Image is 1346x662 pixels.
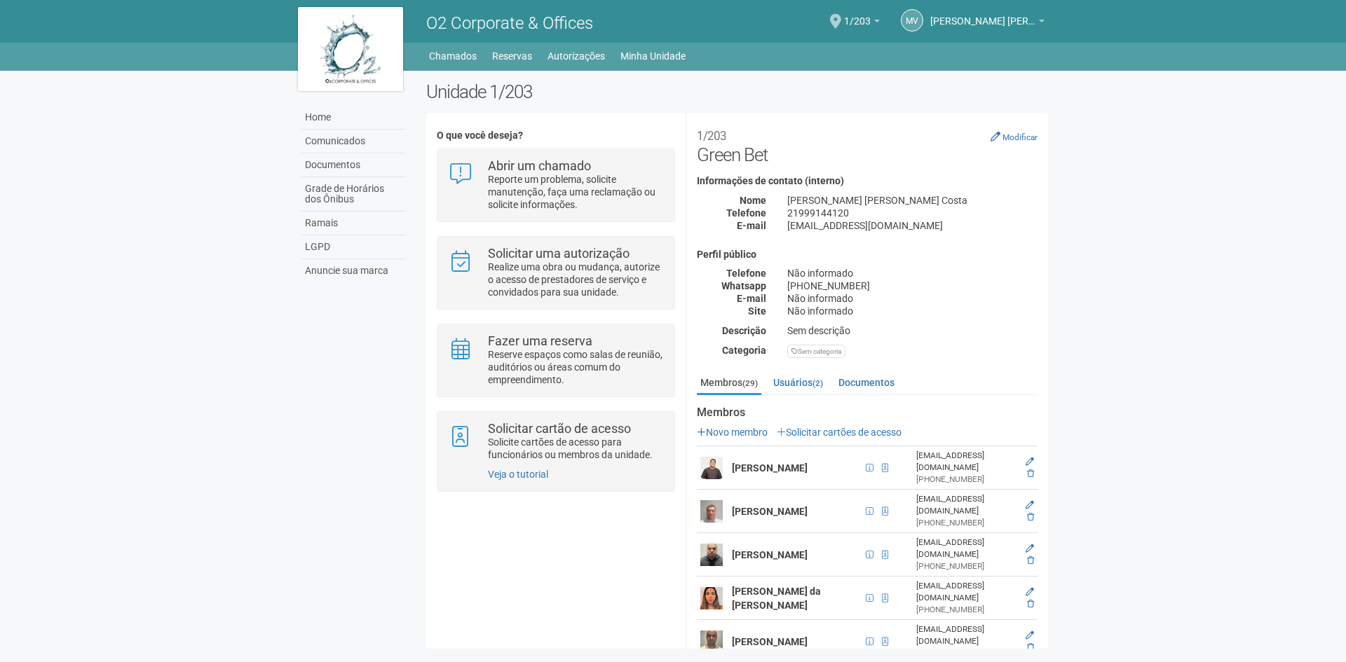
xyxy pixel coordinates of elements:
div: [EMAIL_ADDRESS][DOMAIN_NAME] [916,623,1017,647]
div: [PHONE_NUMBER] [916,517,1017,529]
small: (29) [742,378,758,388]
a: Autorizações [548,46,605,66]
strong: Telefone [726,268,766,279]
img: user.png [700,587,723,609]
div: [EMAIL_ADDRESS][DOMAIN_NAME] [916,537,1017,560]
a: Editar membro [1026,457,1034,467]
strong: [PERSON_NAME] [732,462,808,474]
a: Excluir membro [1027,599,1034,609]
div: [PHONE_NUMBER] [777,280,1048,292]
a: Comunicados [301,130,405,153]
a: Home [301,106,405,130]
a: LGPD [301,235,405,259]
strong: Telefone [726,207,766,219]
strong: Descrição [722,325,766,336]
a: Excluir membro [1027,642,1034,652]
div: 21999144120 [777,207,1048,219]
strong: E-mail [737,220,766,231]
span: O2 Corporate & Offices [426,13,593,33]
img: user.png [700,630,723,653]
strong: Solicitar uma autorização [488,246,630,261]
div: [PHONE_NUMBER] [916,560,1017,572]
p: Reporte um problema, solicite manutenção, faça uma reclamação ou solicite informações. [488,173,664,211]
div: [PHONE_NUMBER] [916,604,1017,616]
a: MV [901,9,923,32]
strong: Solicitar cartão de acesso [488,421,631,436]
a: Fazer uma reserva Reserve espaços como salas de reunião, auditórios ou áreas comum do empreendime... [448,335,663,386]
a: Editar membro [1026,500,1034,510]
a: Veja o tutorial [488,469,548,480]
a: Solicitar uma autorização Realize uma obra ou mudança, autorize o acesso de prestadores de serviç... [448,247,663,298]
div: Sem descrição [777,324,1048,337]
a: Chamados [429,46,477,66]
div: [EMAIL_ADDRESS][DOMAIN_NAME] [916,493,1017,517]
h2: Unidade 1/203 [426,81,1048,102]
div: [PHONE_NUMBER] [916,647,1017,659]
a: [PERSON_NAME] [PERSON_NAME] [930,18,1045,29]
strong: [PERSON_NAME] [732,549,808,560]
a: Documentos [835,372,898,393]
img: logo.jpg [298,7,403,91]
a: Solicitar cartão de acesso Solicite cartões de acesso para funcionários ou membros da unidade. [448,422,663,461]
strong: Whatsapp [721,280,766,291]
div: [EMAIL_ADDRESS][DOMAIN_NAME] [777,219,1048,232]
h4: Informações de contato (interno) [697,176,1038,186]
div: Não informado [777,292,1048,305]
strong: Fazer uma reserva [488,333,592,348]
a: Excluir membro [1027,556,1034,565]
a: Anuncie sua marca [301,259,405,282]
strong: [PERSON_NAME] [732,636,808,647]
a: Minha Unidade [620,46,686,66]
a: Usuários(2) [770,372,827,393]
a: Documentos [301,153,405,177]
a: Editar membro [1026,587,1034,597]
div: Sem categoria [787,345,845,358]
a: Grade de Horários dos Ônibus [301,177,405,212]
img: user.png [700,457,723,479]
small: (2) [813,378,823,388]
a: Novo membro [697,427,768,438]
strong: Categoria [722,345,766,356]
div: [PERSON_NAME] [PERSON_NAME] Costa [777,194,1048,207]
strong: [PERSON_NAME] [732,506,808,517]
strong: Nome [740,195,766,206]
strong: Abrir um chamado [488,158,591,173]
a: Membros(29) [697,372,761,395]
small: 1/203 [697,129,726,143]
a: Reservas [492,46,532,66]
p: Realize uma obra ou mudança, autorize o acesso de prestadores de serviço e convidados para sua un... [488,261,664,298]
strong: [PERSON_NAME] da [PERSON_NAME] [732,586,821,611]
a: Excluir membro [1027,512,1034,522]
strong: E-mail [737,293,766,304]
a: Solicitar cartões de acesso [777,427,902,438]
img: user.png [700,544,723,566]
img: user.png [700,500,723,523]
a: Editar membro [1026,544,1034,553]
div: [PHONE_NUMBER] [916,474,1017,485]
div: Não informado [777,267,1048,280]
h4: Perfil público [697,249,1038,260]
div: Não informado [777,305,1048,317]
a: Ramais [301,212,405,235]
a: Editar membro [1026,630,1034,640]
strong: Site [748,305,766,317]
strong: Membros [697,406,1038,419]
span: Marcus Vinicius da Silveira Costa [930,2,1035,27]
div: [EMAIL_ADDRESS][DOMAIN_NAME] [916,450,1017,474]
div: [EMAIL_ADDRESS][DOMAIN_NAME] [916,580,1017,604]
h2: Green Bet [697,123,1038,165]
a: Modificar [991,131,1038,142]
p: Solicite cartões de acesso para funcionários ou membros da unidade. [488,436,664,461]
p: Reserve espaços como salas de reunião, auditórios ou áreas comum do empreendimento. [488,348,664,386]
span: 1/203 [844,2,871,27]
a: Excluir membro [1027,469,1034,478]
h4: O que você deseja? [437,130,674,141]
a: Abrir um chamado Reporte um problema, solicite manutenção, faça uma reclamação ou solicite inform... [448,160,663,211]
small: Modificar [1002,132,1038,142]
a: 1/203 [844,18,880,29]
